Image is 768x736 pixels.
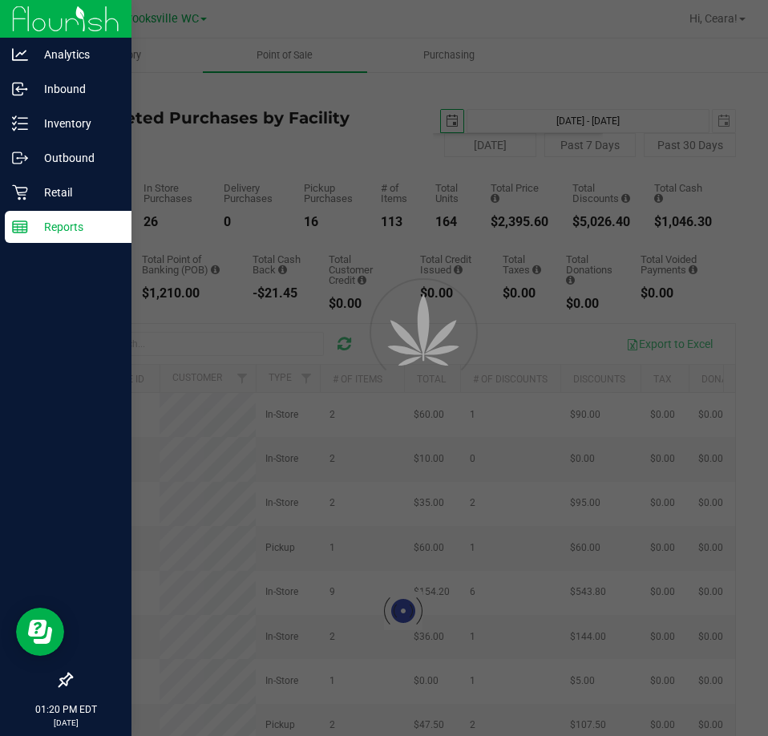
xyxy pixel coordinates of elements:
[28,114,124,133] p: Inventory
[12,184,28,200] inline-svg: Retail
[28,148,124,168] p: Outbound
[16,608,64,656] iframe: Resource center
[12,150,28,166] inline-svg: Outbound
[12,219,28,235] inline-svg: Reports
[28,217,124,237] p: Reports
[28,45,124,64] p: Analytics
[12,47,28,63] inline-svg: Analytics
[12,81,28,97] inline-svg: Inbound
[28,183,124,202] p: Retail
[7,717,124,729] p: [DATE]
[28,79,124,99] p: Inbound
[12,115,28,131] inline-svg: Inventory
[7,702,124,717] p: 01:20 PM EDT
